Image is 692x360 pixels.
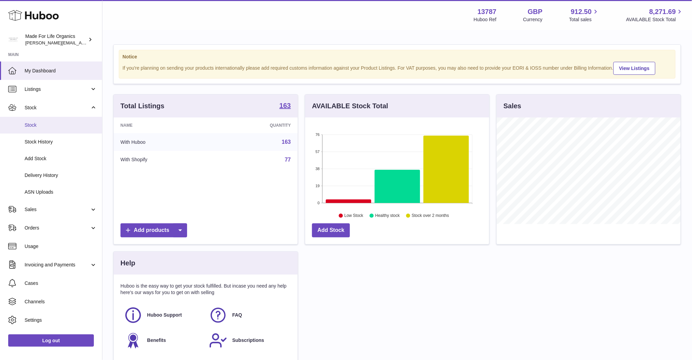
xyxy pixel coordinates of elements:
[124,306,202,324] a: Huboo Support
[25,86,90,93] span: Listings
[375,213,400,218] text: Healthy stock
[315,167,320,171] text: 38
[213,117,298,133] th: Quantity
[25,189,97,195] span: ASN Uploads
[571,7,592,16] span: 912.50
[114,117,213,133] th: Name
[114,151,213,169] td: With Shopify
[315,133,320,137] text: 76
[315,150,320,154] text: 57
[209,306,287,324] a: FAQ
[312,223,350,237] a: Add Stock
[123,54,672,60] strong: Notice
[25,40,173,45] span: [PERSON_NAME][EMAIL_ADDRESS][PERSON_NAME][DOMAIN_NAME]
[25,155,97,162] span: Add Stock
[569,16,599,23] span: Total sales
[147,337,166,344] span: Benefits
[626,16,684,23] span: AVAILABLE Stock Total
[209,331,287,350] a: Subscriptions
[344,213,364,218] text: Low Stock
[626,7,684,23] a: 8,271.69 AVAILABLE Stock Total
[282,139,291,145] a: 163
[114,133,213,151] td: With Huboo
[315,184,320,188] text: 19
[25,122,97,128] span: Stock
[25,243,97,250] span: Usage
[569,7,599,23] a: 912.50 Total sales
[478,7,497,16] strong: 13787
[25,33,87,46] div: Made For Life Organics
[8,34,18,45] img: geoff.winwood@madeforlifeorganics.com
[124,331,202,350] a: Benefits
[523,16,543,23] div: Currency
[232,337,264,344] span: Subscriptions
[280,102,291,110] a: 163
[121,283,291,296] p: Huboo is the easy way to get your stock fulfilled. But incase you need any help here's our ways f...
[25,225,90,231] span: Orders
[280,102,291,109] strong: 163
[649,7,676,16] span: 8,271.69
[25,206,90,213] span: Sales
[25,105,90,111] span: Stock
[528,7,542,16] strong: GBP
[25,262,90,268] span: Invoicing and Payments
[121,223,187,237] a: Add products
[8,334,94,347] a: Log out
[25,68,97,74] span: My Dashboard
[474,16,497,23] div: Huboo Ref
[412,213,449,218] text: Stock over 2 months
[285,157,291,163] a: 77
[123,61,672,75] div: If you're planning on sending your products internationally please add required customs informati...
[25,139,97,145] span: Stock History
[121,259,135,268] h3: Help
[25,280,97,287] span: Cases
[312,101,388,111] h3: AVAILABLE Stock Total
[147,312,182,318] span: Huboo Support
[232,312,242,318] span: FAQ
[25,317,97,323] span: Settings
[25,172,97,179] span: Delivery History
[121,101,165,111] h3: Total Listings
[613,62,655,75] a: View Listings
[317,201,320,205] text: 0
[504,101,521,111] h3: Sales
[25,299,97,305] span: Channels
